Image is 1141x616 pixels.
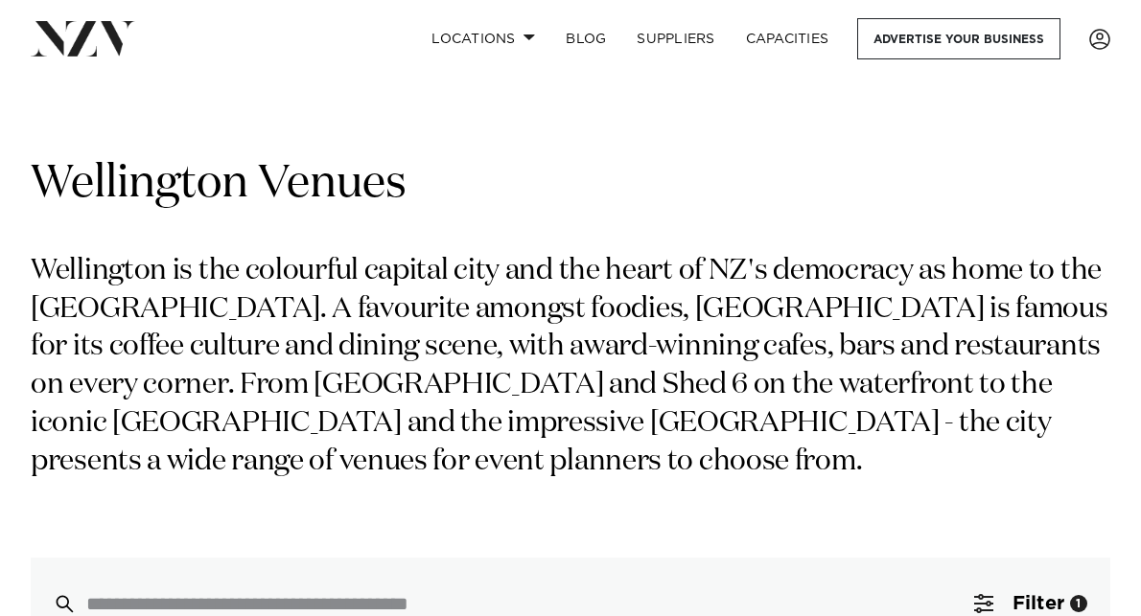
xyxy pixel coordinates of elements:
a: BLOG [550,18,621,59]
img: nzv-logo.png [31,21,135,56]
p: Wellington is the colourful capital city and the heart of NZ's democracy as home to the [GEOGRAPH... [31,253,1110,482]
a: Advertise your business [857,18,1060,59]
div: 1 [1070,595,1087,612]
a: Capacities [731,18,845,59]
h1: Wellington Venues [31,154,1110,215]
span: Filter [1013,594,1064,613]
a: SUPPLIERS [621,18,730,59]
a: Locations [416,18,550,59]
